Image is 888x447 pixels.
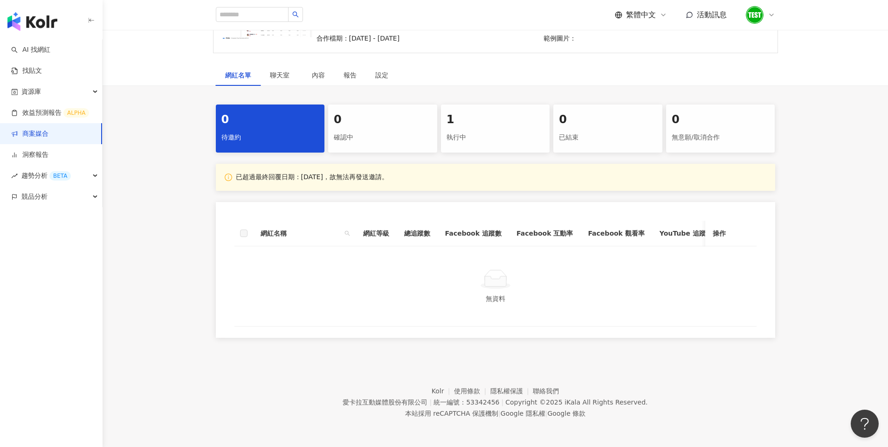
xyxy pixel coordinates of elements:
p: 已超過最終回覆日期：[DATE]，故無法再發送邀請。 [236,173,388,182]
div: 統一編號：53342456 [434,398,499,406]
span: search [292,11,299,18]
span: 趨勢分析 [21,165,71,186]
span: 繁體中文 [626,10,656,20]
a: 找貼文 [11,66,42,76]
a: iKala [564,398,580,406]
p: 合作檔期：[DATE] - [DATE] [317,33,400,43]
th: Facebook 互動率 [509,221,580,246]
th: 總追蹤數 [397,221,438,246]
iframe: Help Scout Beacon - Open [851,410,879,438]
div: 執行中 [447,130,544,146]
th: 操作 [705,221,757,246]
div: 0 [221,112,319,128]
span: | [429,398,432,406]
th: Facebook 追蹤數 [438,221,509,246]
a: 隱私權保護 [490,387,533,395]
img: unnamed.png [746,6,764,24]
span: 聊天室 [270,72,293,78]
div: BETA [49,171,71,181]
div: 待邀約 [221,130,319,146]
div: 無意願/取消合作 [672,130,770,146]
div: 0 [672,112,770,128]
a: Kolr [432,387,454,395]
div: 內容 [312,70,325,80]
a: Google 隱私權 [501,410,545,417]
span: info-circle [223,172,234,182]
a: searchAI 找網紅 [11,45,50,55]
a: Google 條款 [547,410,585,417]
span: 網紅名稱 [261,228,341,238]
div: 愛卡拉互動媒體股份有限公司 [343,398,427,406]
a: 使用條款 [454,387,490,395]
img: logo [7,12,57,31]
a: 商案媒合 [11,129,48,139]
span: | [501,398,503,406]
p: 範例圖片： [544,33,602,43]
div: Copyright © 2025 All Rights Reserved. [505,398,647,406]
span: | [545,410,548,417]
div: 報告 [344,70,357,80]
th: Facebook 觀看率 [580,221,652,246]
div: 無資料 [246,293,745,304]
span: search [344,230,350,236]
span: search [343,226,352,240]
th: 網紅等級 [356,221,397,246]
a: 洞察報告 [11,150,48,160]
a: 聯絡我們 [533,387,559,395]
div: 設定 [375,70,388,80]
span: 資源庫 [21,81,41,102]
a: 效益預測報告ALPHA [11,108,89,118]
div: 0 [334,112,432,128]
span: | [498,410,501,417]
th: YouTube 追蹤數 [652,221,720,246]
span: 本站採用 reCAPTCHA 保護機制 [405,408,585,419]
div: 確認中 [334,130,432,146]
div: 已結束 [559,130,657,146]
div: 網紅名單 [225,70,251,80]
span: 競品分析 [21,186,48,207]
div: 1 [447,112,544,128]
span: 活動訊息 [697,10,727,19]
span: rise [11,173,18,179]
div: 0 [559,112,657,128]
